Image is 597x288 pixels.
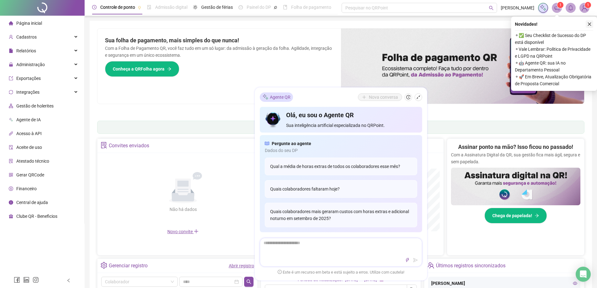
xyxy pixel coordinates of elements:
span: ⚬ ✅ Seu Checklist de Sucesso do DP está disponível [515,32,593,46]
span: clock-circle [92,5,97,9]
span: Dados do seu DP [265,147,417,154]
button: Chega de papelada! [484,208,547,223]
span: history [406,95,411,99]
span: Este é um recurso em beta e está sujeito a erros. Utilize com cautela! [278,269,404,275]
span: Novidades ! [515,21,537,28]
span: lock [9,62,13,67]
span: info-circle [9,200,13,205]
span: Administração [16,62,45,67]
span: Exportações [16,76,41,81]
span: ⚬ Vale Lembrar: Política de Privacidade e LGPD na QRPoint [515,46,593,60]
sup: Atualize o seu contato no menu Meus Dados [585,2,591,8]
span: qrcode [9,173,13,177]
img: icon [265,111,281,129]
span: sun [193,5,197,9]
span: Atestado técnico [16,159,49,164]
span: team [427,262,434,269]
span: arrow-right [167,67,171,71]
img: banner%2F8d14a306-6205-4263-8e5b-06e9a85ad873.png [341,29,584,104]
span: ⚬ 🤖 Agente QR: sua IA no Departamento Pessoal [515,60,593,73]
h2: Sua folha de pagamento, mais simples do que nunca! [105,36,333,45]
span: Acesso à API [16,131,42,136]
img: sparkle-icon.fc2bf0ac1784a2077858766a79e2daf3.svg [540,4,547,11]
span: file [9,49,13,53]
div: [PERSON_NAME] [431,280,577,287]
span: dollar [9,186,13,191]
div: Últimos registros sincronizados [436,260,505,271]
span: facebook [14,277,20,283]
span: Agente de IA [16,117,41,122]
span: linkedin [23,277,29,283]
span: book [283,5,287,9]
div: Qual a média de horas extras de todos os colaboradores esse mês? [265,158,417,175]
p: Com a Assinatura Digital da QR, sua gestão fica mais ágil, segura e sem papelada. [451,151,580,165]
span: Admissão digital [155,5,187,10]
span: exclamation-circle [278,270,282,274]
span: export [9,76,13,81]
span: arrow-right [535,213,539,218]
span: Central de ajuda [16,200,48,205]
span: user-add [9,35,13,39]
span: solution [101,142,107,149]
span: audit [9,145,13,149]
span: Controle de ponto [100,5,135,10]
div: Convites enviados [109,140,149,151]
a: Abrir registro [229,263,254,268]
span: setting [101,262,107,269]
span: apartment [9,104,13,108]
span: bell [568,5,573,11]
span: sync [9,90,13,94]
span: file-done [147,5,151,9]
span: instagram [33,277,39,283]
span: Gestão de holerites [16,103,54,108]
sup: 1 [557,2,563,8]
span: search [246,279,251,284]
span: Financeiro [16,186,37,191]
span: pushpin [274,6,277,9]
div: Quais colaboradores mais geraram custos com horas extras e adicional noturno em setembro de 2025? [265,203,417,227]
p: Com a Folha de Pagamento QR, você faz tudo em um só lugar: da admissão à geração da folha. Agilid... [105,45,333,59]
div: Gerenciar registro [109,260,148,271]
span: read [265,140,269,147]
span: ⚬ 🚀 Em Breve, Atualização Obrigatória de Proposta Comercial [515,73,593,87]
img: sparkle-icon.fc2bf0ac1784a2077858766a79e2daf3.svg [262,94,269,100]
button: Conheça a QRFolha agora [105,61,179,77]
span: left [66,278,71,283]
span: Chega de papelada! [492,212,532,219]
div: Não há dados [154,206,212,213]
span: dashboard [238,5,243,9]
img: banner%2F02c71560-61a6-44d4-94b9-c8ab97240462.png [451,168,580,205]
span: Novo convite [167,229,199,234]
div: Quais colaboradores faltaram hoje? [265,180,417,198]
span: Sua inteligência artificial especializada no QRPoint. [286,122,417,129]
img: 39862 [580,3,589,13]
span: gift [9,214,13,218]
span: Aceite de uso [16,145,42,150]
span: Gestão de férias [201,5,233,10]
span: close [587,22,592,26]
span: 1 [587,3,589,7]
span: Relatórios [16,48,36,53]
div: Agente QR [260,92,293,102]
span: 1 [559,3,562,7]
button: thunderbolt [404,256,411,264]
button: send [412,256,419,264]
span: Integrações [16,90,39,95]
span: eye [573,281,577,285]
span: Pergunte ao agente [272,140,311,147]
span: notification [554,5,560,11]
h2: Assinar ponto na mão? Isso ficou no passado! [458,143,573,151]
span: Clube QR - Beneficios [16,214,57,219]
span: plus [194,229,199,234]
span: thunderbolt [405,258,410,262]
span: [PERSON_NAME] [501,4,534,11]
h4: Olá, eu sou o Agente QR [286,111,417,119]
span: Página inicial [16,21,42,26]
div: Open Intercom Messenger [576,267,591,282]
span: Painel do DP [247,5,271,10]
span: pushpin [138,6,141,9]
span: Gerar QRCode [16,172,44,177]
span: solution [9,159,13,163]
span: search [489,6,494,10]
span: shrink [416,95,421,99]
